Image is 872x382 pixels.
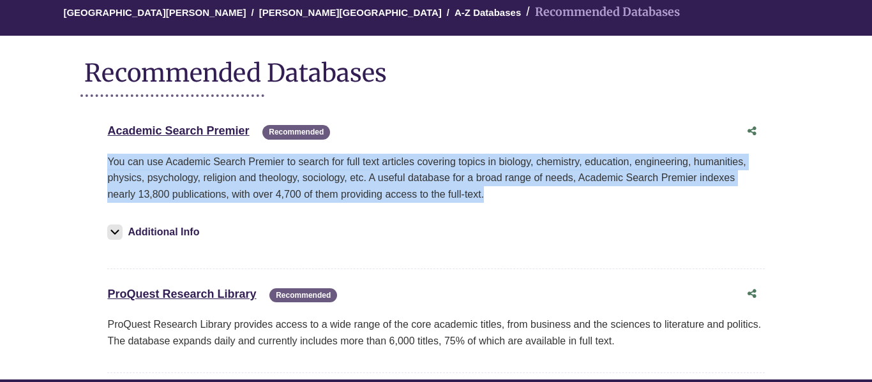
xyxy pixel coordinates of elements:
button: Share this database [739,119,765,143]
a: A-Z Databases [455,5,521,18]
h1: Recommended Databases [84,48,787,87]
p: ProQuest Research Library provides access to a wide range of the core academic titles, from busin... [107,316,764,349]
a: Academic Search Premier [107,124,249,137]
span: Recommended [269,288,337,303]
a: ProQuest Research Library [107,288,256,300]
a: [PERSON_NAME][GEOGRAPHIC_DATA] [259,5,442,18]
p: You can use Academic Search Premier to search for full text articles covering topics in biology, ... [107,154,764,203]
button: Share this database [739,282,765,306]
button: Additional Info [107,223,203,241]
span: Recommended [262,125,330,140]
a: [GEOGRAPHIC_DATA][PERSON_NAME] [63,5,246,18]
li: Recommended Databases [521,3,680,22]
